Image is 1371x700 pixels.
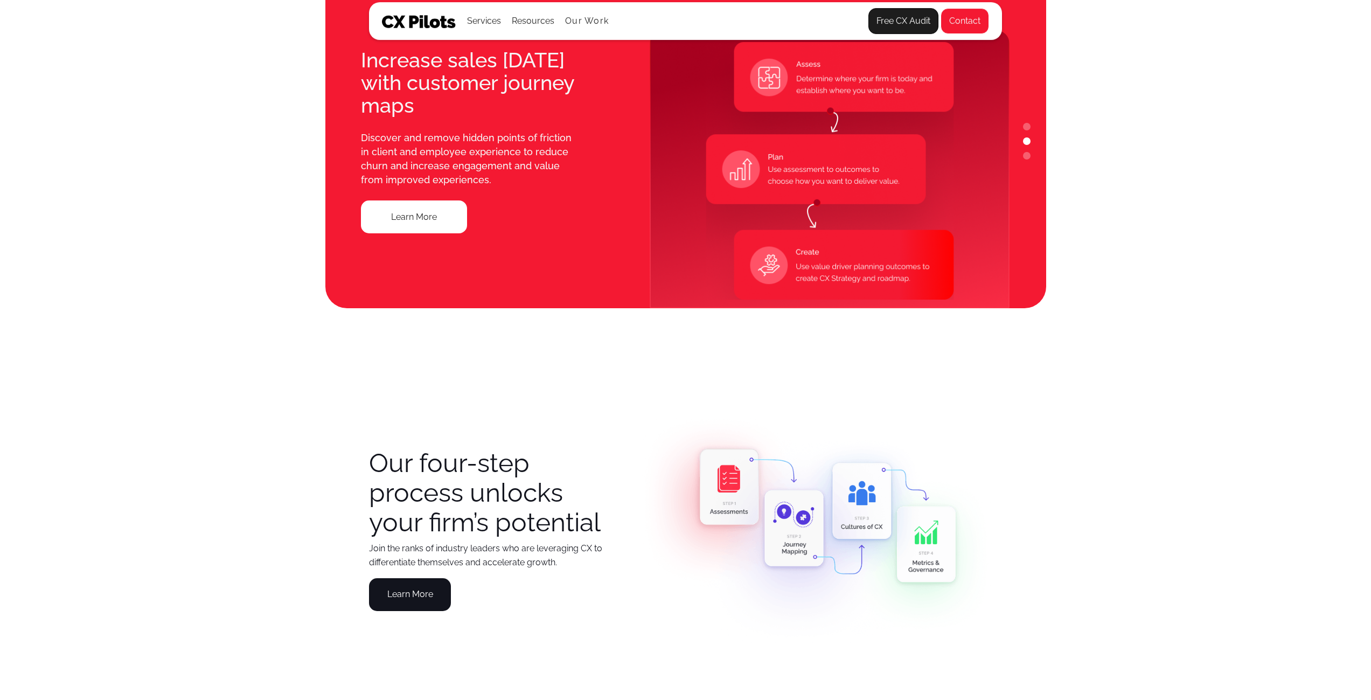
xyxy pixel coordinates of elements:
p: Join the ranks of industry leaders who are leveraging CX to differentiate themselves and accelera... [369,542,609,570]
a: Contact [941,8,989,34]
button: 3 of 3 [1023,152,1031,160]
div: Services [467,13,501,29]
div: Resources [512,3,554,39]
button: 2 of 3 [1023,137,1031,145]
div: Resources [512,13,554,29]
button: 1 of 3 [1023,123,1031,130]
a: Our Work [565,16,609,26]
h3: Our four-step process unlocks your firm’s potential [369,448,609,537]
a: Learn More [361,200,467,233]
div: Services [467,3,501,39]
div: Discover and remove hidden points of friction in client and employee experience to reduce churn a... [361,131,581,187]
a: Learn More [369,578,451,611]
a: Free CX Audit [868,8,938,34]
div: Increase sales [DATE] with customer journey maps [361,49,581,117]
